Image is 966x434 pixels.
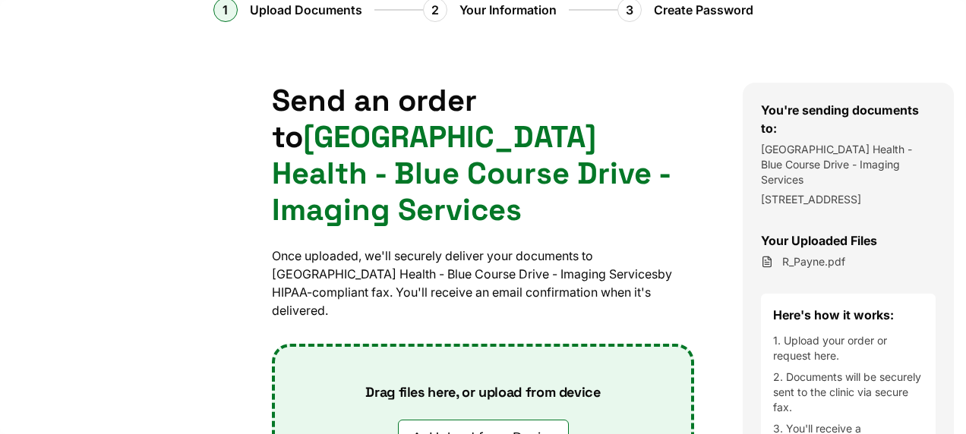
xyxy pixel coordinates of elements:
[773,306,923,324] h4: Here's how it works:
[272,83,694,228] h1: Send an order to
[654,1,753,19] span: Create Password
[459,1,557,19] span: Your Information
[761,192,936,207] p: [STREET_ADDRESS]
[341,383,624,401] p: Drag files here, or upload from device
[272,118,671,229] span: [GEOGRAPHIC_DATA] Health - Blue Course Drive - Imaging Services
[272,247,694,319] p: Once uploaded, we'll securely deliver your documents to [GEOGRAPHIC_DATA] Health - Blue Course Dr...
[761,142,936,187] p: [GEOGRAPHIC_DATA] Health - Blue Course Drive - Imaging Services
[773,370,923,415] li: 2. Documents will be securely sent to the clinic via secure fax.
[761,101,936,137] h3: You're sending documents to:
[773,333,923,363] li: 1. Upload your order or request here.
[250,1,362,19] span: Upload Documents
[782,254,845,269] span: R_Payne.pdf
[761,231,936,250] h3: Your Uploaded Files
